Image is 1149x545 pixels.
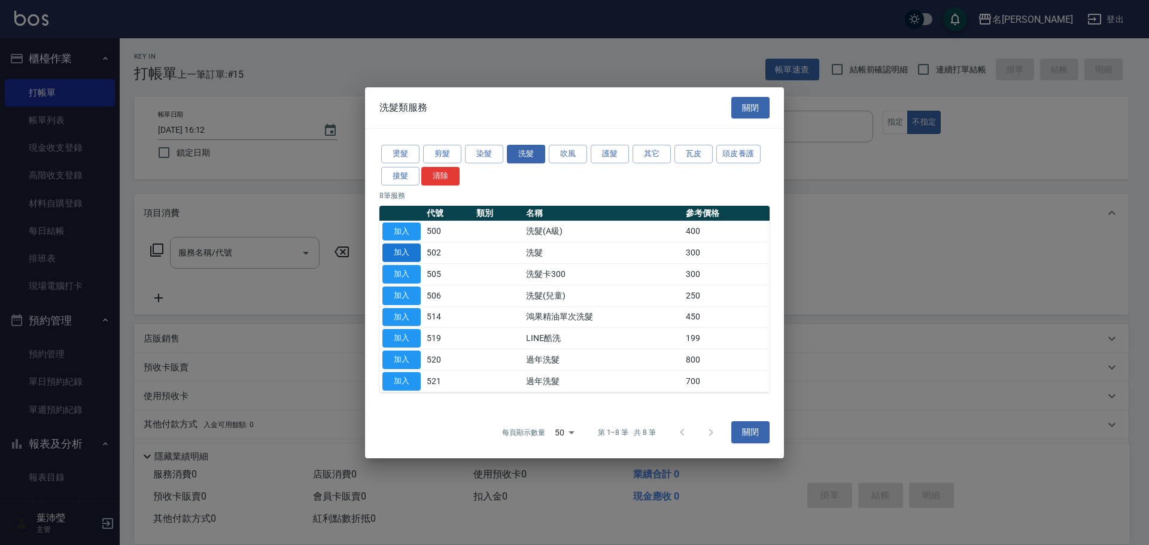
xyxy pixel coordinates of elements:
[523,205,683,221] th: 名稱
[379,102,427,114] span: 洗髮類服務
[382,307,421,326] button: 加入
[683,328,770,349] td: 199
[382,243,421,262] button: 加入
[523,328,683,349] td: LINE酷洗
[683,285,770,306] td: 250
[382,287,421,305] button: 加入
[683,221,770,242] td: 400
[683,205,770,221] th: 參考價格
[716,145,761,163] button: 頭皮養護
[423,145,461,163] button: 剪髮
[473,205,523,221] th: 類別
[523,221,683,242] td: 洗髮(A級)
[683,306,770,328] td: 450
[381,145,420,163] button: 燙髮
[674,145,713,163] button: 瓦皮
[507,145,545,163] button: 洗髮
[683,263,770,285] td: 300
[523,242,683,264] td: 洗髮
[421,167,460,185] button: 清除
[424,328,473,349] td: 519
[523,263,683,285] td: 洗髮卡300
[424,306,473,328] td: 514
[424,349,473,370] td: 520
[382,265,421,284] button: 加入
[731,96,770,118] button: 關閉
[523,349,683,370] td: 過年洗髮
[523,285,683,306] td: 洗髮(兒童)
[683,242,770,264] td: 300
[424,285,473,306] td: 506
[424,242,473,264] td: 502
[379,190,770,200] p: 8 筆服務
[633,145,671,163] button: 其它
[683,370,770,392] td: 700
[549,145,587,163] button: 吹風
[424,221,473,242] td: 500
[424,205,473,221] th: 代號
[591,145,629,163] button: 護髮
[523,306,683,328] td: 鴻果精油單次洗髮
[502,427,545,438] p: 每頁顯示數量
[382,222,421,240] button: 加入
[382,372,421,391] button: 加入
[598,427,656,438] p: 第 1–8 筆 共 8 筆
[424,263,473,285] td: 505
[731,421,770,443] button: 關閉
[424,370,473,392] td: 521
[465,145,503,163] button: 染髮
[683,349,770,370] td: 800
[382,351,421,369] button: 加入
[550,416,579,448] div: 50
[382,329,421,348] button: 加入
[381,167,420,185] button: 接髮
[523,370,683,392] td: 過年洗髮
